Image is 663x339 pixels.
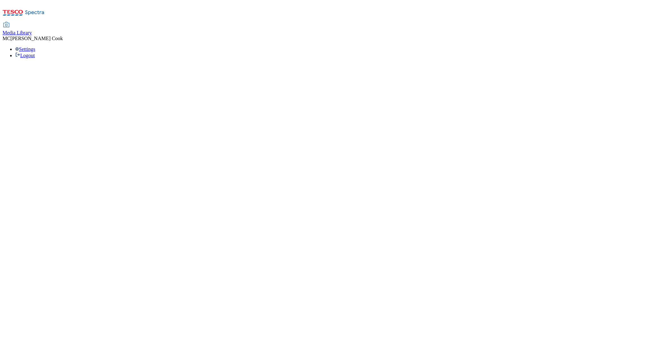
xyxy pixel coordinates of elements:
span: MC [3,36,10,41]
span: Media Library [3,30,32,35]
a: Logout [15,53,35,58]
a: Media Library [3,22,32,36]
a: Settings [15,46,35,52]
span: [PERSON_NAME] Cook [10,36,63,41]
